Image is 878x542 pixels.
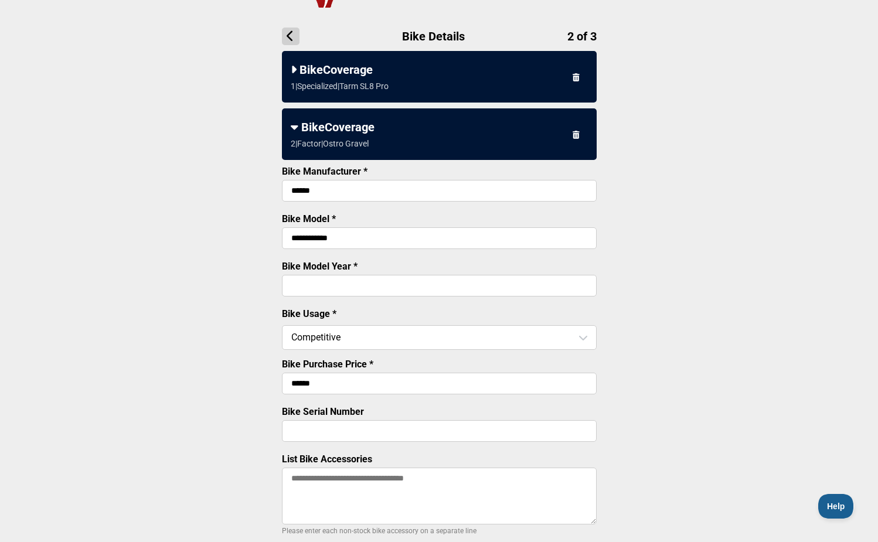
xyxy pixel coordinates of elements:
div: 2 | Factor | Ostro Gravel [291,139,369,148]
label: Bike Model Year * [282,261,358,272]
div: BikeCoverage [291,63,588,77]
label: Bike Usage * [282,308,336,319]
p: Please enter each non-stock bike accessory on a separate line [282,524,597,538]
span: 2 of 3 [567,29,597,43]
label: Bike Model * [282,213,336,224]
div: BikeCoverage [291,120,588,134]
iframe: Toggle Customer Support [818,494,855,519]
div: 1 | Specialized | Tarm SL8 Pro [291,81,389,91]
label: List Bike Accessories [282,454,372,465]
h1: Bike Details [282,28,597,45]
label: Bike Serial Number [282,406,364,417]
label: Bike Manufacturer * [282,166,367,177]
label: Bike Purchase Price * [282,359,373,370]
